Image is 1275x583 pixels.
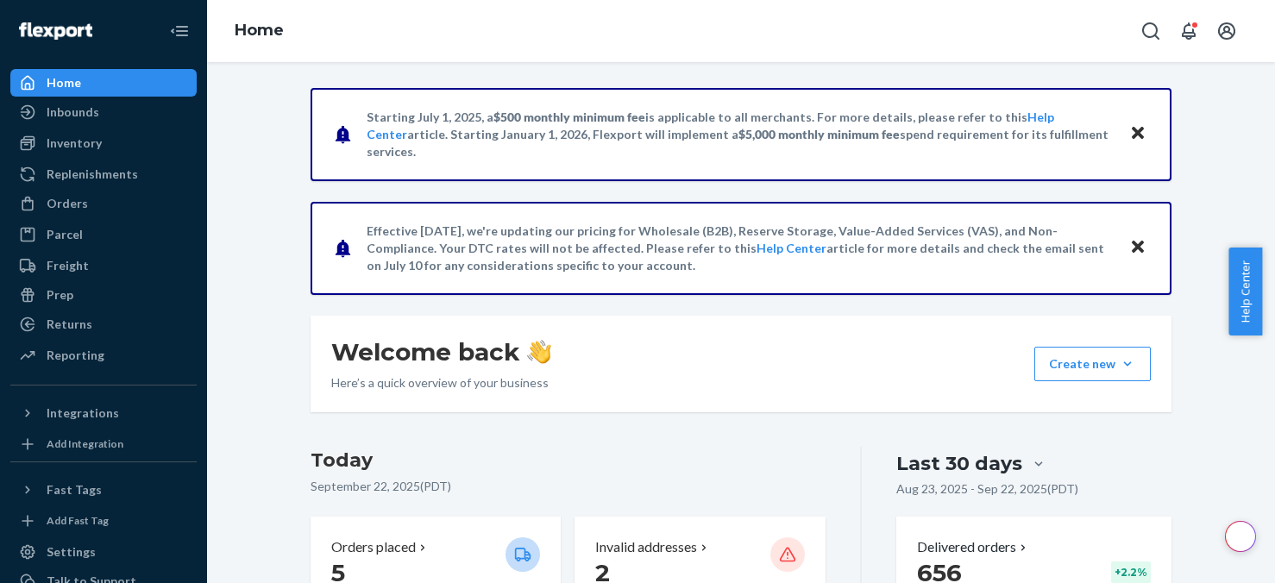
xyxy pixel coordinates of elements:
[896,450,1022,477] div: Last 30 days
[331,374,551,392] p: Here’s a quick overview of your business
[47,74,81,91] div: Home
[47,316,92,333] div: Returns
[10,252,197,279] a: Freight
[10,310,197,338] a: Returns
[1111,561,1151,583] div: + 2.2 %
[10,281,197,309] a: Prep
[47,166,138,183] div: Replenishments
[47,226,83,243] div: Parcel
[10,538,197,566] a: Settings
[47,257,89,274] div: Freight
[738,127,900,141] span: $5,000 monthly minimum fee
[493,110,645,124] span: $500 monthly minimum fee
[10,342,197,369] a: Reporting
[311,447,826,474] h3: Today
[10,511,197,531] a: Add Fast Tag
[367,223,1113,274] p: Effective [DATE], we're updating our pricing for Wholesale (B2B), Reserve Storage, Value-Added Se...
[1127,235,1149,260] button: Close
[367,109,1113,160] p: Starting July 1, 2025, a is applicable to all merchants. For more details, please refer to this a...
[1127,122,1149,147] button: Close
[595,537,697,557] p: Invalid addresses
[47,404,119,422] div: Integrations
[1134,14,1168,48] button: Open Search Box
[527,340,551,364] img: hand-wave emoji
[47,286,73,304] div: Prep
[10,69,197,97] a: Home
[1228,248,1262,335] button: Help Center
[47,103,99,121] div: Inbounds
[47,481,102,498] div: Fast Tags
[47,543,96,561] div: Settings
[47,436,123,451] div: Add Integration
[10,434,197,454] a: Add Integration
[331,336,551,367] h1: Welcome back
[311,478,826,495] p: September 22, 2025 ( PDT )
[1165,531,1258,574] iframe: Opens a widget where you can chat to one of our agents
[235,21,284,40] a: Home
[221,6,298,56] ol: breadcrumbs
[10,129,197,157] a: Inventory
[47,347,104,364] div: Reporting
[162,14,197,48] button: Close Navigation
[896,480,1078,498] p: Aug 23, 2025 - Sep 22, 2025 ( PDT )
[10,399,197,427] button: Integrations
[47,135,102,152] div: Inventory
[10,98,197,126] a: Inbounds
[1209,14,1244,48] button: Open account menu
[917,537,1030,557] button: Delivered orders
[10,160,197,188] a: Replenishments
[331,537,416,557] p: Orders placed
[10,221,197,248] a: Parcel
[47,195,88,212] div: Orders
[1034,347,1151,381] button: Create new
[19,22,92,40] img: Flexport logo
[10,190,197,217] a: Orders
[47,513,109,528] div: Add Fast Tag
[757,241,826,255] a: Help Center
[10,476,197,504] button: Fast Tags
[1171,14,1206,48] button: Open notifications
